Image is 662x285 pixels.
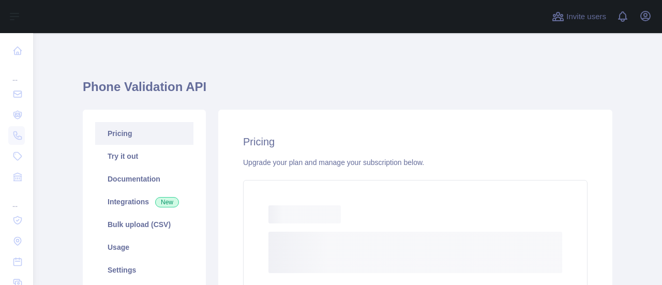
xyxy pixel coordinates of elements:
a: Integrations New [95,190,193,213]
a: Documentation [95,168,193,190]
h2: Pricing [243,134,588,149]
span: Invite users [566,11,606,23]
a: Settings [95,259,193,281]
a: Bulk upload (CSV) [95,213,193,236]
div: ... [8,188,25,209]
h1: Phone Validation API [83,79,612,103]
a: Usage [95,236,193,259]
span: New [155,197,179,207]
div: ... [8,62,25,83]
a: Try it out [95,145,193,168]
a: Pricing [95,122,193,145]
button: Invite users [550,8,608,25]
div: Upgrade your plan and manage your subscription below. [243,157,588,168]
